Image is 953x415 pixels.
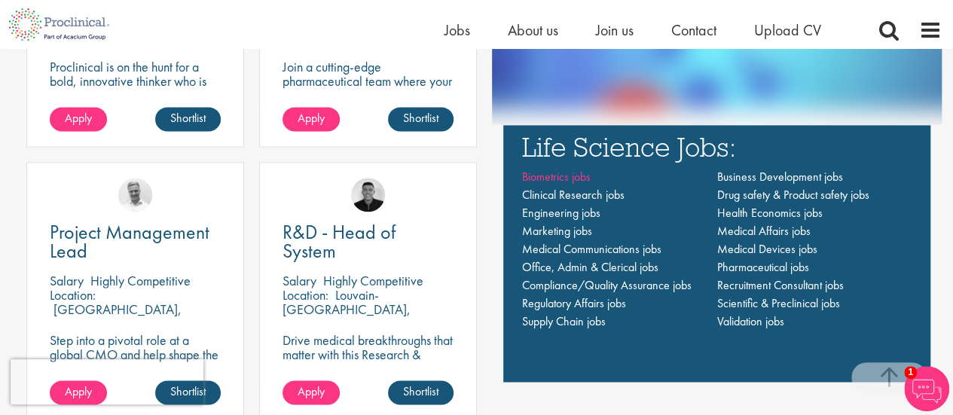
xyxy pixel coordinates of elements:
[388,107,454,131] a: Shortlist
[283,223,454,261] a: R&D - Head of System
[522,223,592,239] a: Marketing jobs
[65,110,92,126] span: Apply
[50,219,209,264] span: Project Management Lead
[90,272,191,289] p: Highly Competitive
[50,60,221,145] p: Proclinical is on the hunt for a bold, innovative thinker who is ready to help push the boundarie...
[716,241,817,257] a: Medical Devices jobs
[522,205,600,221] a: Engineering jobs
[522,295,626,311] a: Regulatory Affairs jobs
[522,241,661,257] a: Medical Communications jobs
[716,205,822,221] a: Health Economics jobs
[904,366,949,411] img: Chatbot
[298,383,325,399] span: Apply
[716,187,869,203] a: Drug safety & Product safety jobs
[522,259,658,275] a: Office, Admin & Clerical jobs
[50,301,182,332] p: [GEOGRAPHIC_DATA], [GEOGRAPHIC_DATA]
[283,286,328,304] span: Location:
[508,20,558,40] a: About us
[50,286,96,304] span: Location:
[155,107,221,131] a: Shortlist
[283,333,454,376] p: Drive medical breakthroughs that matter with this Research & Development position!
[298,110,325,126] span: Apply
[904,366,917,379] span: 1
[11,359,203,404] iframe: reCAPTCHA
[444,20,470,40] a: Jobs
[716,277,843,293] a: Recruitment Consultant jobs
[50,333,221,390] p: Step into a pivotal role at a global CMO and help shape the future of healthcare manufacturing.
[522,169,591,185] a: Biometrics jobs
[388,380,454,404] a: Shortlist
[754,20,821,40] a: Upload CV
[522,133,912,160] h3: Life Science Jobs:
[50,272,84,289] span: Salary
[716,313,783,329] a: Validation jobs
[283,286,411,332] p: Louvain-[GEOGRAPHIC_DATA], [GEOGRAPHIC_DATA]
[716,295,839,311] a: Scientific & Preclinical jobs
[716,259,808,275] a: Pharmaceutical jobs
[50,107,107,131] a: Apply
[522,168,912,331] nav: Main navigation
[522,277,692,293] a: Compliance/Quality Assurance jobs
[283,219,396,264] span: R&D - Head of System
[283,107,340,131] a: Apply
[671,20,716,40] a: Contact
[323,272,423,289] p: Highly Competitive
[283,272,316,289] span: Salary
[596,20,634,40] a: Join us
[283,380,340,404] a: Apply
[716,223,810,239] a: Medical Affairs jobs
[716,169,842,185] a: Business Development jobs
[50,223,221,261] a: Project Management Lead
[522,187,625,203] a: Clinical Research jobs
[522,313,606,329] a: Supply Chain jobs
[118,178,152,212] img: Joshua Bye
[351,178,385,212] img: Christian Andersen
[283,60,454,131] p: Join a cutting-edge pharmaceutical team where your precision and passion for supply chain will he...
